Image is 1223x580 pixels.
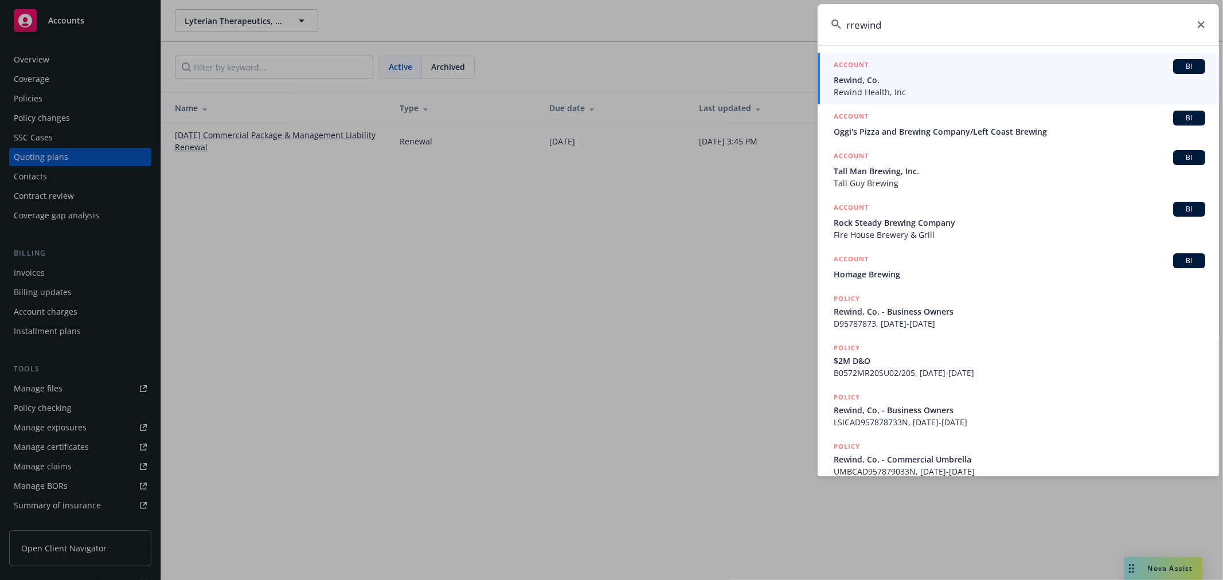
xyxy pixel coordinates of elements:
span: BI [1178,204,1201,214]
span: BI [1178,256,1201,266]
a: ACCOUNTBIHomage Brewing [818,247,1219,287]
a: ACCOUNTBIOggi's Pizza and Brewing Company/Left Coast Brewing [818,104,1219,144]
h5: ACCOUNT [834,111,869,124]
a: POLICYRewind, Co. - Commercial UmbrellaUMBCAD957879033N, [DATE]-[DATE] [818,434,1219,484]
span: Fire House Brewery & Grill [834,229,1205,241]
h5: ACCOUNT [834,202,869,215]
h5: POLICY [834,391,860,403]
span: $2M D&O [834,355,1205,367]
span: Rewind, Co. - Business Owners [834,404,1205,416]
span: UMBCAD957879033N, [DATE]-[DATE] [834,465,1205,477]
span: Oggi's Pizza and Brewing Company/Left Coast Brewing [834,126,1205,138]
span: D95787873, [DATE]-[DATE] [834,318,1205,330]
span: Rewind, Co. - Commercial Umbrella [834,453,1205,465]
span: LSICAD957878733N, [DATE]-[DATE] [834,416,1205,428]
h5: ACCOUNT [834,253,869,267]
span: Rewind, Co. [834,74,1205,86]
span: Rewind, Co. - Business Owners [834,305,1205,318]
span: BI [1178,61,1201,72]
h5: POLICY [834,293,860,304]
a: POLICY$2M D&OB0572MR20SU02/205, [DATE]-[DATE] [818,336,1219,385]
h5: POLICY [834,342,860,354]
span: Homage Brewing [834,268,1205,280]
a: ACCOUNTBIRock Steady Brewing CompanyFire House Brewery & Grill [818,195,1219,247]
span: Tall Man Brewing, Inc. [834,165,1205,177]
a: ACCOUNTBITall Man Brewing, Inc.Tall Guy Brewing [818,144,1219,195]
input: Search... [818,4,1219,45]
span: Rewind Health, Inc [834,86,1205,98]
span: BI [1178,152,1201,163]
h5: ACCOUNT [834,150,869,164]
a: POLICYRewind, Co. - Business OwnersD95787873, [DATE]-[DATE] [818,287,1219,336]
span: B0572MR20SU02/205, [DATE]-[DATE] [834,367,1205,379]
a: POLICYRewind, Co. - Business OwnersLSICAD957878733N, [DATE]-[DATE] [818,385,1219,434]
span: Tall Guy Brewing [834,177,1205,189]
a: ACCOUNTBIRewind, Co.Rewind Health, Inc [818,53,1219,104]
h5: POLICY [834,441,860,452]
h5: ACCOUNT [834,59,869,73]
span: Rock Steady Brewing Company [834,217,1205,229]
span: BI [1178,113,1201,123]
